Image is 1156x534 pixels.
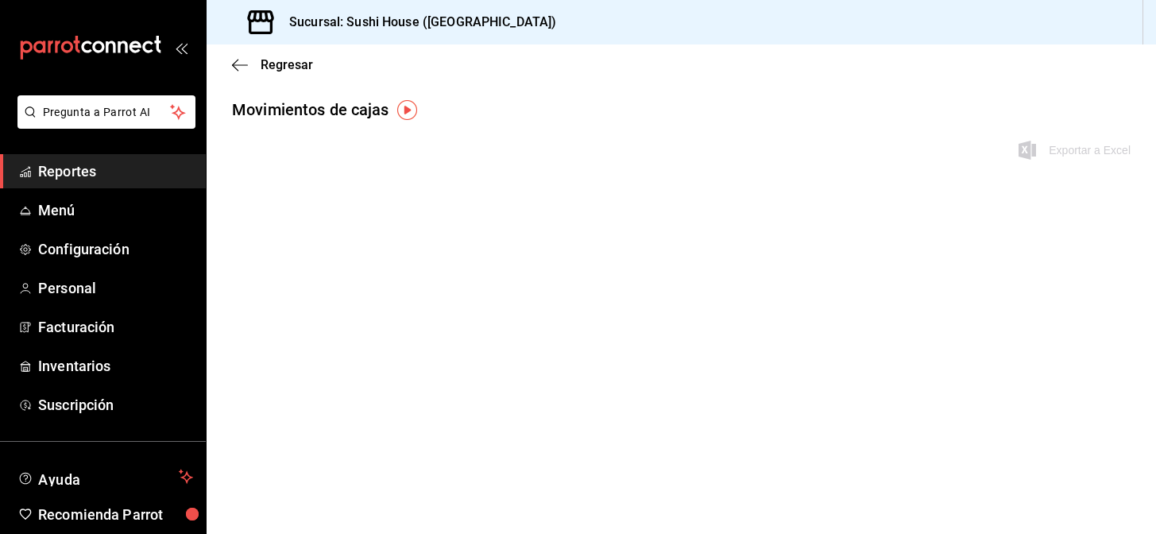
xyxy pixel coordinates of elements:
[38,277,193,299] span: Personal
[38,161,193,182] span: Reportes
[175,41,188,54] button: open_drawer_menu
[38,316,193,338] span: Facturación
[38,504,193,525] span: Recomienda Parrot
[38,355,193,377] span: Inventarios
[232,98,389,122] div: Movimientos de cajas
[397,100,417,120] img: Tooltip marker
[276,13,556,32] h3: Sucursal: Sushi House ([GEOGRAPHIC_DATA])
[11,115,195,132] a: Pregunta a Parrot AI
[232,57,313,72] button: Regresar
[43,104,171,121] span: Pregunta a Parrot AI
[38,394,193,416] span: Suscripción
[17,95,195,129] button: Pregunta a Parrot AI
[38,467,172,486] span: Ayuda
[261,57,313,72] span: Regresar
[38,238,193,260] span: Configuración
[38,199,193,221] span: Menú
